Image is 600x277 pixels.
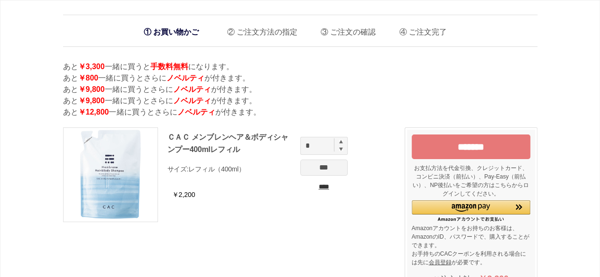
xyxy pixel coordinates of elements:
[63,72,537,84] p: あと 一緒に買うとさらに が付きます。
[167,133,288,153] a: ＣＡＣ メンブレンヘア＆ボディシャンプー400mlレフィル
[63,61,537,72] p: あと 一緒に買うと になります。
[78,85,105,93] span: ￥9,800
[78,74,99,82] span: ￥800
[150,63,188,71] span: 手数料無料
[412,164,530,198] p: お支払方法を代金引換、クレジットカード、コンビニ決済（前払い）、Pay-Easy（前払い）、NP後払いをご希望の方はこちらからログインしてください。
[314,20,376,39] li: ご注文の確認
[166,74,204,82] span: ノベルティ
[78,97,105,105] span: ￥9,800
[220,20,297,39] li: ご注文方法の指定
[177,108,215,116] span: ノベルティ
[412,200,530,222] div: Amazon Pay - Amazonアカウントをお使いください
[429,259,452,266] a: 会員登録
[78,63,105,71] span: ￥3,300
[339,147,343,151] img: spinminus.gif
[173,85,211,93] span: ノベルティ
[339,140,343,143] img: spinplus.gif
[173,97,211,105] span: ノベルティ
[392,20,447,39] li: ご注文完了
[188,165,245,173] span: レフィル（400ml）
[64,128,157,222] img: ＣＡＣ メンブレンヘア＆ボディシャンプー400mlレフィル
[78,108,109,116] span: ￥12,800
[63,95,537,107] p: あと 一緒に買うとさらに が付きます。
[412,224,530,267] p: Amazonアカウントをお持ちのお客様は、AmazonのID、パスワードで、購入することができます。 お手持ちのCACクーポンを利用される場合には先に が必要です。
[63,107,537,118] p: あと 一緒に買うとさらに が付きます。
[63,84,537,95] p: あと 一緒に買うとさらに が付きます。
[167,165,295,174] p: サイズ:
[139,22,203,42] li: お買い物かご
